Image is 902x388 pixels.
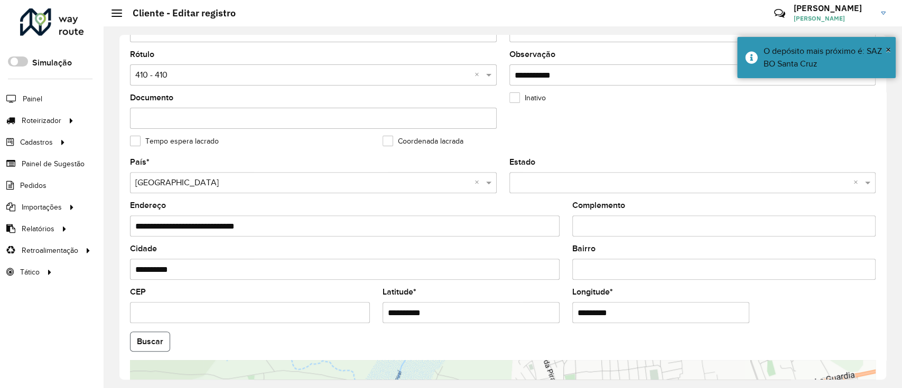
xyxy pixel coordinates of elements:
label: Bairro [572,242,596,255]
label: Simulação [32,56,72,69]
div: O depósito mais próximo é: SAZ BO Santa Cruz [764,45,888,70]
span: Clear all [853,176,862,189]
button: Close [886,42,891,58]
h3: [PERSON_NAME] [794,3,873,13]
label: Coordenada lacrada [383,136,463,147]
span: Painel de Sugestão [22,158,85,169]
label: CEP [130,286,146,298]
label: Tempo espera lacrado [130,136,219,147]
h2: Cliente - Editar registro [122,7,236,19]
label: Endereço [130,199,166,212]
label: Cidade [130,242,157,255]
span: Pedidos [20,180,47,191]
button: Buscar [130,332,170,352]
a: Contato Rápido [768,2,791,25]
label: País [130,156,150,168]
span: Retroalimentação [22,245,78,256]
span: Painel [23,93,42,105]
span: × [886,44,891,55]
span: Importações [22,202,62,213]
span: [PERSON_NAME] [794,14,873,23]
span: Cadastros [20,137,53,148]
label: Documento [130,91,173,104]
label: Observação [509,48,555,61]
span: Clear all [475,176,483,189]
span: Relatórios [22,223,54,234]
label: Complemento [572,199,625,212]
label: Longitude [572,286,613,298]
label: Inativo [509,92,546,103]
label: Rótulo [130,48,154,61]
span: Roteirizador [22,115,61,126]
span: Clear all [475,69,483,81]
label: Estado [509,156,535,168]
span: Tático [20,267,40,278]
label: Latitude [383,286,416,298]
